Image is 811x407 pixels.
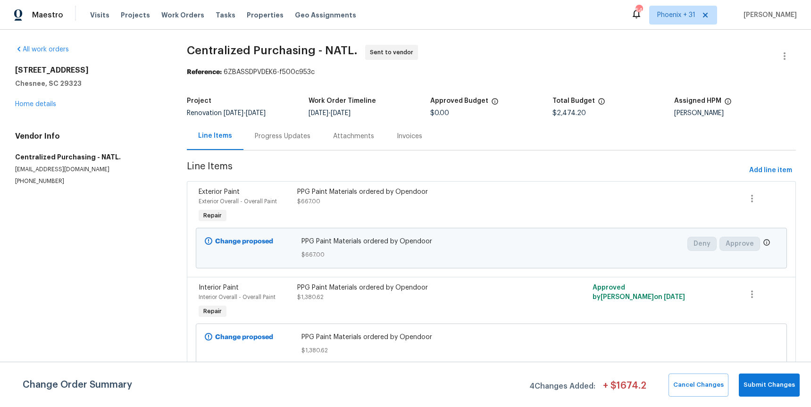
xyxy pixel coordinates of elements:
span: [PERSON_NAME] [740,10,797,20]
span: Maestro [32,10,63,20]
span: The total cost of line items that have been approved by both Opendoor and the Trade Partner. This... [491,98,499,110]
span: The total cost of line items that have been proposed by Opendoor. This sum includes line items th... [598,98,605,110]
div: [PERSON_NAME] [674,110,796,116]
span: Interior Paint [199,284,239,291]
span: [DATE] [309,110,328,116]
span: Projects [121,10,150,20]
div: PPG Paint Materials ordered by Opendoor [297,187,538,197]
span: Work Orders [161,10,204,20]
span: Phoenix + 31 [657,10,695,20]
span: - [224,110,266,116]
span: [DATE] [331,110,351,116]
span: Submit Changes [744,380,795,390]
div: Line Items [198,131,232,141]
span: Exterior Overall - Overall Paint [199,199,277,204]
span: + $ 1674.2 [603,381,646,397]
span: $1,380.62 [297,294,324,300]
span: PPG Paint Materials ordered by Opendoor [301,332,682,342]
b: Change proposed [215,334,273,341]
span: Line Items [187,162,745,179]
span: PPG Paint Materials ordered by Opendoor [301,237,682,246]
h5: Work Order Timeline [309,98,376,104]
span: Repair [200,211,226,220]
div: PPG Paint Materials ordered by Opendoor [297,283,538,292]
span: Only a market manager or an area construction manager can approve [763,239,770,249]
span: Centralized Purchasing - NATL. [187,45,358,56]
button: Approve [719,237,760,251]
span: Interior Overall - Overall Paint [199,294,276,300]
span: Approved by [PERSON_NAME] on [593,284,685,300]
span: Cancel Changes [673,380,724,390]
span: Repair [200,307,226,316]
span: 4 Changes Added: [529,377,595,397]
span: Exterior Paint [199,189,240,195]
span: Visits [90,10,109,20]
div: Progress Updates [255,132,310,141]
span: Renovation [187,110,266,116]
span: Change Order Summary [23,374,132,397]
h2: [STREET_ADDRESS] [15,66,164,75]
button: Submit Changes [739,374,800,397]
div: Invoices [397,132,422,141]
span: [DATE] [664,294,685,300]
span: $1,380.62 [301,346,682,355]
div: 6ZBASSDPVDEK6-f500c953c [187,67,796,77]
span: - [309,110,351,116]
span: [DATE] [224,110,243,116]
h5: Project [187,98,211,104]
span: Properties [247,10,284,20]
h5: Assigned HPM [674,98,721,104]
b: Reference: [187,69,222,75]
b: Change proposed [215,238,273,245]
span: Geo Assignments [295,10,356,20]
span: $2,474.20 [552,110,586,116]
h5: Chesnee, SC 29323 [15,79,164,88]
span: Tasks [216,12,235,18]
a: Home details [15,101,56,108]
span: $0.00 [430,110,449,116]
div: Attachments [333,132,374,141]
span: $667.00 [301,250,682,259]
button: Cancel Changes [669,374,728,397]
a: All work orders [15,46,69,53]
span: The hpm assigned to this work order. [724,98,732,110]
button: Add line item [745,162,796,179]
div: 549 [635,6,642,15]
span: $667.00 [297,199,320,204]
p: [PHONE_NUMBER] [15,177,164,185]
h4: Vendor Info [15,132,164,141]
h5: Centralized Purchasing - NATL. [15,152,164,162]
span: Sent to vendor [370,48,417,57]
button: Deny [687,237,717,251]
h5: Approved Budget [430,98,488,104]
h5: Total Budget [552,98,595,104]
span: Add line item [749,165,792,176]
span: [DATE] [246,110,266,116]
p: [EMAIL_ADDRESS][DOMAIN_NAME] [15,166,164,174]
